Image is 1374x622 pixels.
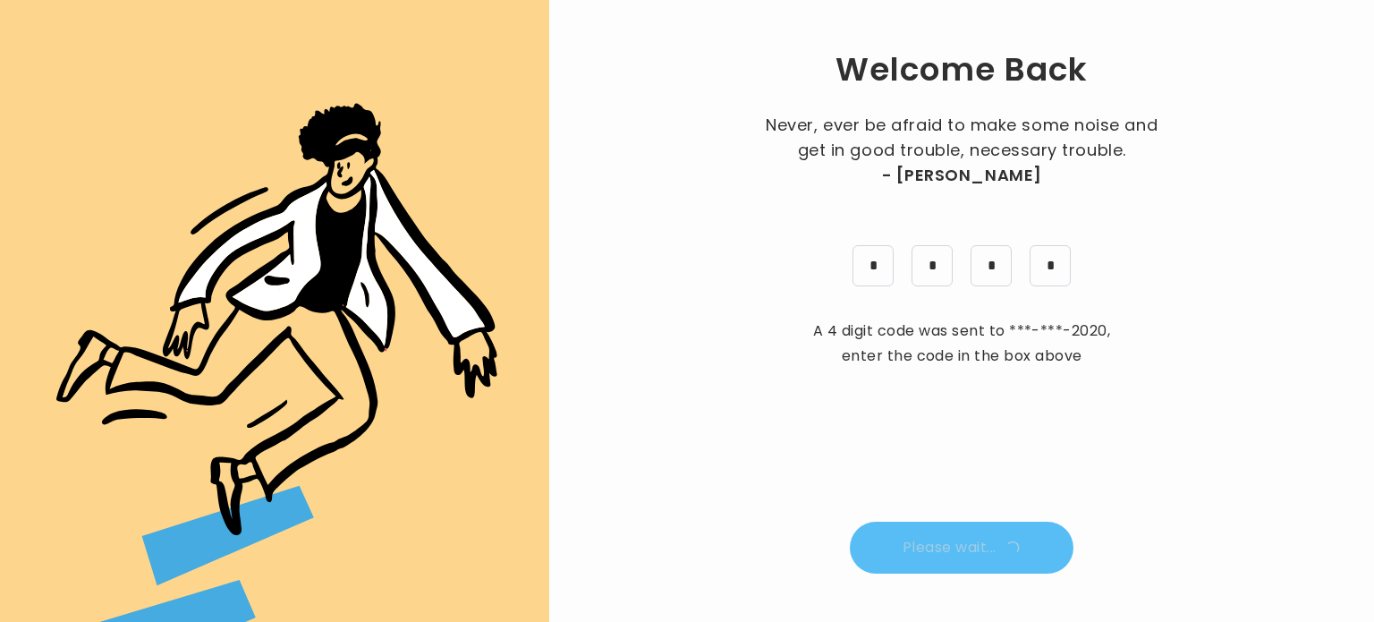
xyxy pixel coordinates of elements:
p: A 4 digit code was sent to , enter the code in the box above [805,319,1118,369]
h1: Welcome Back [835,48,1089,91]
input: pin [852,245,894,286]
input: pin [912,245,953,286]
span: - [PERSON_NAME] [882,163,1042,188]
p: Never, ever be afraid to make some noise and get in good trouble, necessary trouble. [760,113,1163,188]
input: pin [971,245,1012,286]
button: Please wait... [850,522,1073,574]
input: pin [1030,245,1071,286]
